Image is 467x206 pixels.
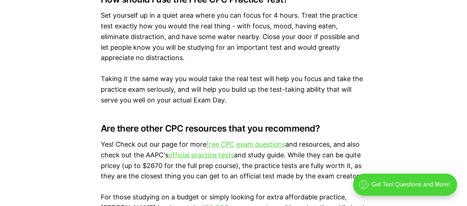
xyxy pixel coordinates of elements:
[101,74,367,105] p: Taking it the same way you would take the real test will help you focus and take the practice exa...
[101,139,367,182] p: Yes! Check out our page for more and resources, and also check out the AAPC's and study guide. Wh...
[347,170,467,206] iframe: portal-trigger
[101,123,367,134] h3: Are there other CPC resources that you recommend?
[168,151,234,159] a: official practice tests
[101,10,367,63] p: Set yourself up in a quiet area where you can focus for 4 hours. Treat the practice test exactly ...
[206,140,285,148] a: free CPC exam questions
